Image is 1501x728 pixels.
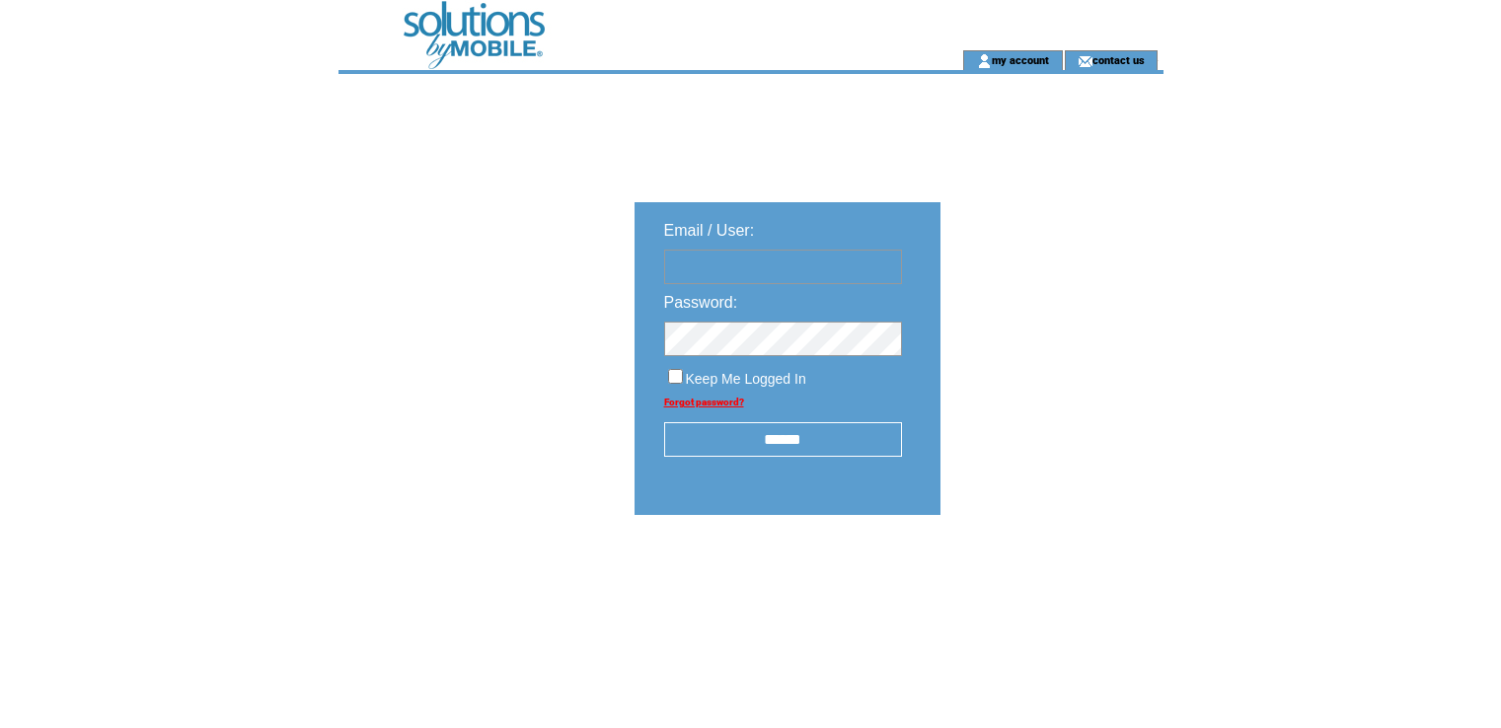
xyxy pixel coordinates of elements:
span: Email / User: [664,222,755,239]
img: account_icon.gif [977,53,992,69]
img: transparent.png [998,564,1096,589]
a: contact us [1092,53,1145,66]
a: my account [992,53,1049,66]
span: Keep Me Logged In [686,371,806,387]
span: Password: [664,294,738,311]
a: Forgot password? [664,397,744,407]
img: contact_us_icon.gif [1078,53,1092,69]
